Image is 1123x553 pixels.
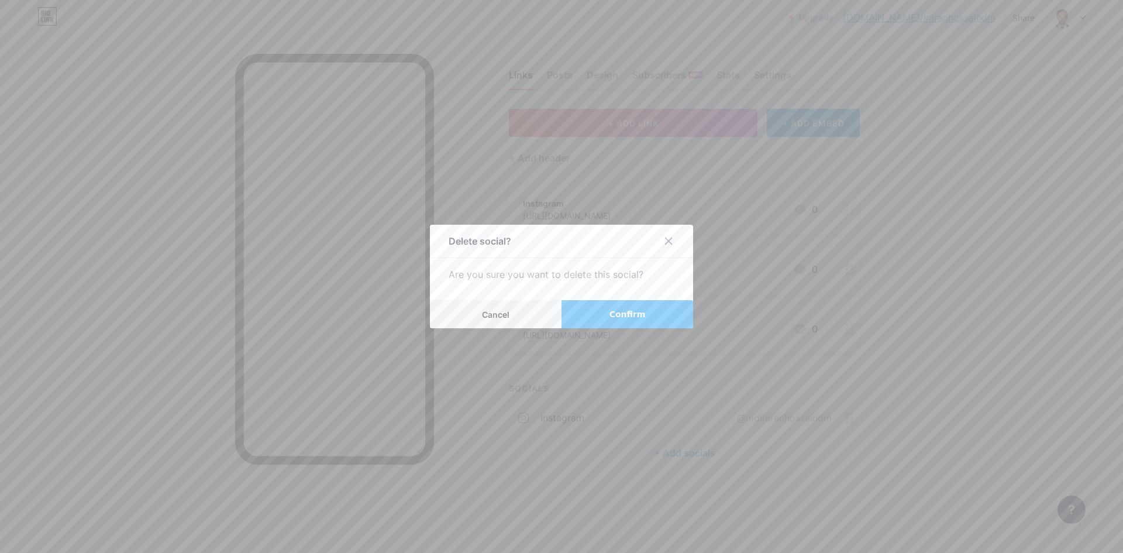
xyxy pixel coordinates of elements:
[449,267,674,281] div: Are you sure you want to delete this social?
[561,300,693,328] button: Confirm
[482,310,509,320] span: Cancel
[449,234,511,248] div: Delete social?
[609,308,646,321] span: Confirm
[430,300,561,328] button: Cancel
